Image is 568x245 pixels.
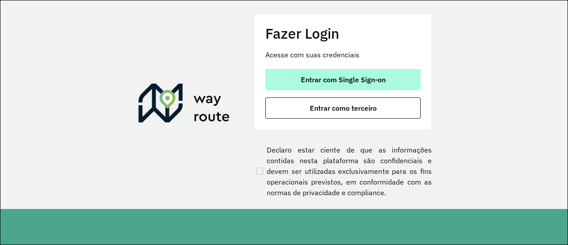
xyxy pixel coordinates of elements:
span: Entrar como terceiro [310,104,377,112]
p: Acesse com suas credenciais [265,49,421,60]
label: Declaro estar ciente de que as informações contidas nesta plataforma são confidenciais e devem se... [254,145,432,198]
img: Roteirizador AmbevTech [138,84,230,126]
span: Entrar com Single Sign-on [301,76,386,83]
button: button [265,97,421,119]
h2: Fazer Login [265,25,421,42]
button: button [265,69,421,90]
